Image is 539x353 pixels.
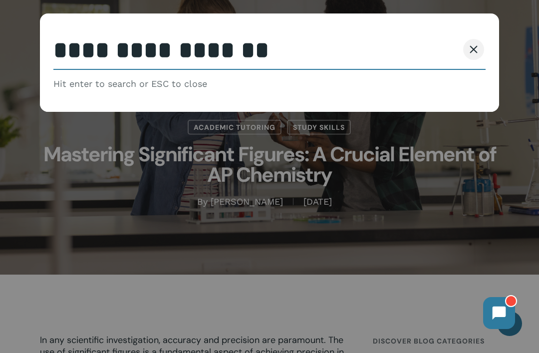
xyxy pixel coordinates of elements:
span: Hit enter to search or ESC to close [53,78,207,90]
h4: Discover Blog Categories [373,332,499,350]
iframe: Chatbot [473,287,525,339]
input: Search [53,32,486,70]
a: Academic Tutoring [188,120,281,135]
span: By [197,198,208,205]
a: [PERSON_NAME] [211,196,283,206]
h1: Mastering Significant Figures: A Crucial Element of AP Chemistry [40,135,499,196]
a: Study Skills [287,120,351,135]
span: [DATE] [293,198,342,205]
